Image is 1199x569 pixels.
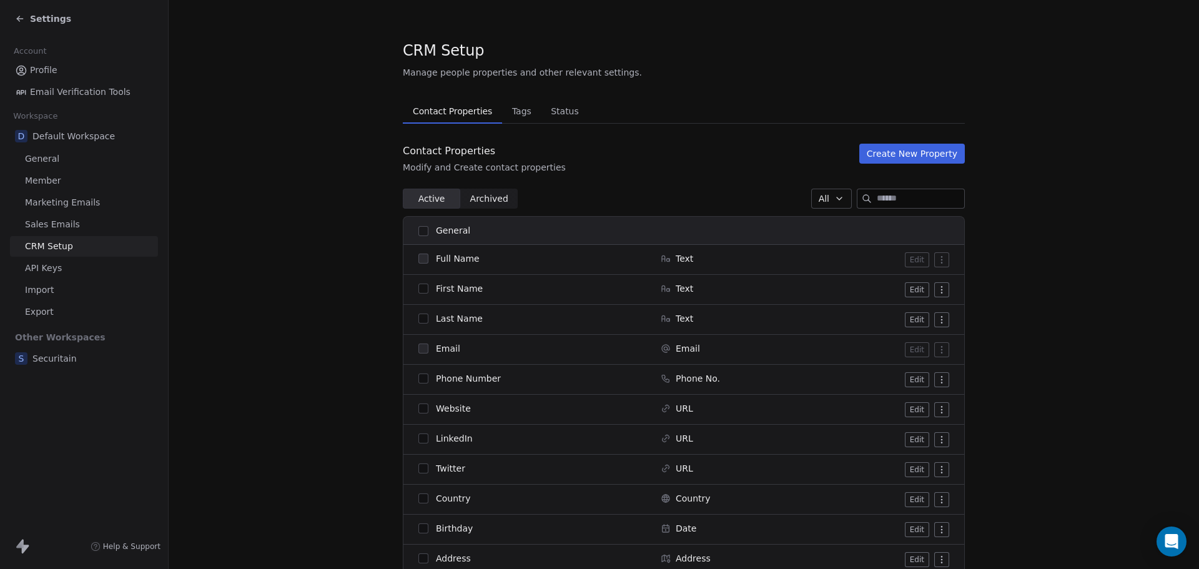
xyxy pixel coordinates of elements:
span: Twitter [436,462,465,475]
span: Date [676,522,696,535]
button: Edit [905,432,929,447]
span: Country [436,492,471,505]
span: Import [25,284,54,297]
span: All [819,192,829,205]
span: CRM Setup [403,41,484,60]
span: Export [25,305,54,319]
span: Member [25,174,61,187]
span: Archived [470,192,508,205]
button: Edit [905,522,929,537]
span: CRM Setup [25,240,73,253]
span: Text [676,312,693,325]
span: Last Name [436,312,483,325]
span: Email [436,342,460,355]
button: Edit [905,342,929,357]
span: URL [676,402,693,415]
span: Workspace [8,107,63,126]
span: Website [436,402,471,415]
div: Contact Properties [403,144,566,159]
span: D [15,130,27,142]
button: Edit [905,282,929,297]
span: LinkedIn [436,432,473,445]
a: Member [10,171,158,191]
span: General [25,152,59,166]
span: Country [676,492,711,505]
span: S [15,352,27,365]
span: Text [676,282,693,295]
span: Tags [507,102,536,120]
a: Sales Emails [10,214,158,235]
span: General [436,224,470,237]
a: Export [10,302,158,322]
button: Edit [905,402,929,417]
span: Text [676,252,693,265]
span: Email [676,342,700,355]
a: Marketing Emails [10,192,158,213]
a: Import [10,280,158,300]
a: Help & Support [91,542,160,552]
span: URL [676,462,693,475]
button: Edit [905,372,929,387]
span: API Keys [25,262,62,275]
button: Edit [905,552,929,567]
span: Help & Support [103,542,160,552]
div: Modify and Create contact properties [403,161,566,174]
span: Profile [30,64,57,77]
button: Edit [905,312,929,327]
button: Edit [905,462,929,477]
a: Profile [10,60,158,81]
span: Settings [30,12,71,25]
a: Settings [15,12,71,25]
button: Edit [905,492,929,507]
span: Marketing Emails [25,196,100,209]
a: Email Verification Tools [10,82,158,102]
span: First Name [436,282,483,295]
span: Other Workspaces [10,327,111,347]
span: Manage people properties and other relevant settings. [403,66,642,79]
span: Phone Number [436,372,501,385]
span: Email Verification Tools [30,86,131,99]
span: Address [436,552,471,565]
span: URL [676,432,693,445]
button: Create New Property [859,144,965,164]
span: Sales Emails [25,218,80,231]
span: Contact Properties [408,102,497,120]
a: CRM Setup [10,236,158,257]
span: Address [676,552,711,565]
span: Full Name [436,252,480,265]
div: Open Intercom Messenger [1157,527,1187,557]
span: Status [546,102,584,120]
a: API Keys [10,258,158,279]
span: Securitain [32,352,77,365]
span: Account [8,42,52,61]
a: General [10,149,158,169]
span: Default Workspace [32,130,115,142]
span: Birthday [436,522,473,535]
span: Phone No. [676,372,720,385]
button: Edit [905,252,929,267]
